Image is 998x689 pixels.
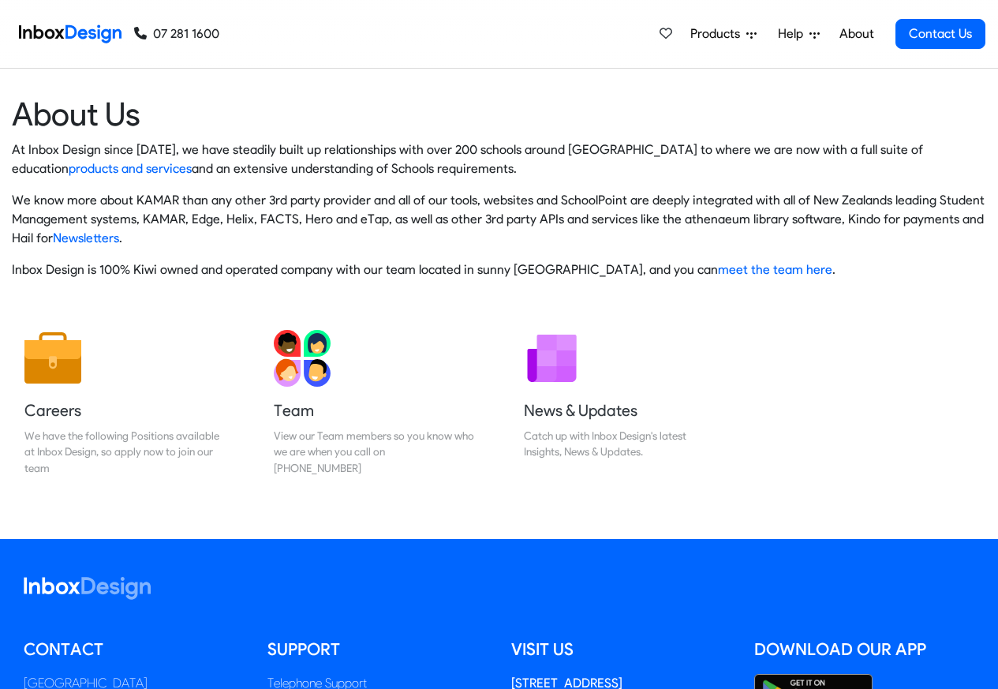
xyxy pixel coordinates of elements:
p: At Inbox Design since [DATE], we have steadily built up relationships with over 200 schools aroun... [12,140,986,178]
h5: Team [274,399,474,421]
img: 2022_01_12_icon_newsletter.svg [524,330,581,387]
h5: Visit us [511,638,731,661]
img: logo_inboxdesign_white.svg [24,577,151,600]
a: About [835,18,878,50]
h5: Download our App [754,638,974,661]
a: News & Updates Catch up with Inbox Design's latest Insights, News & Updates. [511,317,737,489]
a: Team View our Team members so you know who we are when you call on [PHONE_NUMBER] [261,317,487,489]
a: 07 281 1600 [134,24,219,43]
h5: Support [267,638,488,661]
a: meet the team here [718,262,832,277]
h5: News & Updates [524,399,724,421]
a: products and services [69,161,192,176]
div: Catch up with Inbox Design's latest Insights, News & Updates. [524,428,724,460]
h5: Contact [24,638,244,661]
p: Inbox Design is 100% Kiwi owned and operated company with our team located in sunny [GEOGRAPHIC_D... [12,260,986,279]
div: We have the following Positions available at Inbox Design, so apply now to join our team [24,428,225,476]
a: Newsletters [53,230,119,245]
heading: About Us [12,94,986,134]
div: View our Team members so you know who we are when you call on [PHONE_NUMBER] [274,428,474,476]
img: 2022_01_13_icon_job.svg [24,330,81,387]
h5: Careers [24,399,225,421]
p: We know more about KAMAR than any other 3rd party provider and all of our tools, websites and Sch... [12,191,986,248]
img: 2022_01_13_icon_team.svg [274,330,331,387]
span: Products [690,24,746,43]
span: Help [778,24,809,43]
a: Careers We have the following Positions available at Inbox Design, so apply now to join our team [12,317,237,489]
a: Contact Us [895,19,985,49]
a: Products [684,18,763,50]
a: Help [772,18,826,50]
